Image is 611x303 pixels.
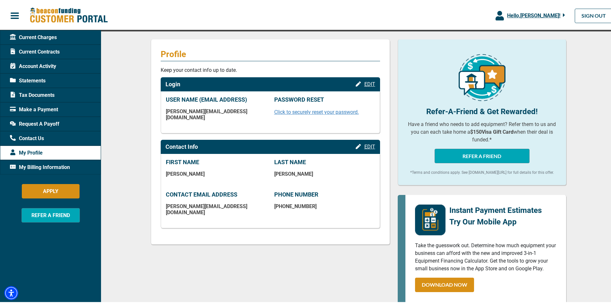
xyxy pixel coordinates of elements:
a: DOWNLOAD NOW [415,276,474,291]
p: LAST NAME [274,157,375,164]
p: [PERSON_NAME] [274,170,375,176]
button: REFER A FRIEND [21,207,80,221]
span: Request A Payoff [10,119,59,127]
span: My Billing Information [10,162,70,170]
span: Account Activity [10,61,56,69]
b: $150 Visa Gift Card [470,128,513,134]
span: Current Charges [10,32,57,40]
p: PHONE NUMBER [274,190,375,197]
a: Click to securely reset your password. [274,108,359,114]
p: [PERSON_NAME][EMAIL_ADDRESS][DOMAIN_NAME] [166,202,267,214]
p: USER NAME (EMAIL ADDRESS) [166,95,267,102]
h2: Login [165,80,181,87]
p: Refer-A-Friend & Get Rewarded! [408,105,556,116]
button: REFER A FRIEND [435,147,530,162]
img: mobile-app-logo.png [415,203,446,234]
div: Accessibility Menu [4,285,18,299]
img: refer-a-friend-icon.png [459,53,505,100]
p: Instant Payment Estimates [449,203,542,215]
span: Contact Us [10,133,44,141]
button: APPLY [22,183,80,197]
span: EDIT [364,142,375,148]
p: Profile [161,48,380,58]
img: Beacon Funding Customer Portal Logo [30,6,108,22]
p: Have a friend who needs to add equipment? Refer them to us and you can each take home a when thei... [408,119,556,142]
p: Take the guesswork out. Determine how much equipment your business can afford with the new and im... [415,240,556,271]
p: [PERSON_NAME][EMAIL_ADDRESS][DOMAIN_NAME] [166,107,267,119]
span: Tax Documents [10,90,55,98]
span: Make a Payment [10,105,58,112]
p: Try Our Mobile App [449,215,542,226]
p: [PHONE_NUMBER] [274,202,375,208]
span: Hello, [PERSON_NAME] ! [507,11,560,17]
p: [PERSON_NAME] [166,170,267,176]
span: EDIT [364,80,375,86]
p: PASSWORD RESET [274,95,375,102]
p: Keep your contact info up to date. [161,65,380,73]
span: Current Contracts [10,47,60,55]
h2: Contact Info [165,142,198,149]
p: *Terms and conditions apply. See [DOMAIN_NAME][URL] for full details for this offer. [408,168,556,174]
p: FIRST NAME [166,157,267,164]
span: My Profile [10,148,43,156]
span: Statements [10,76,46,83]
p: CONTACT EMAIL ADDRESS [166,190,267,197]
